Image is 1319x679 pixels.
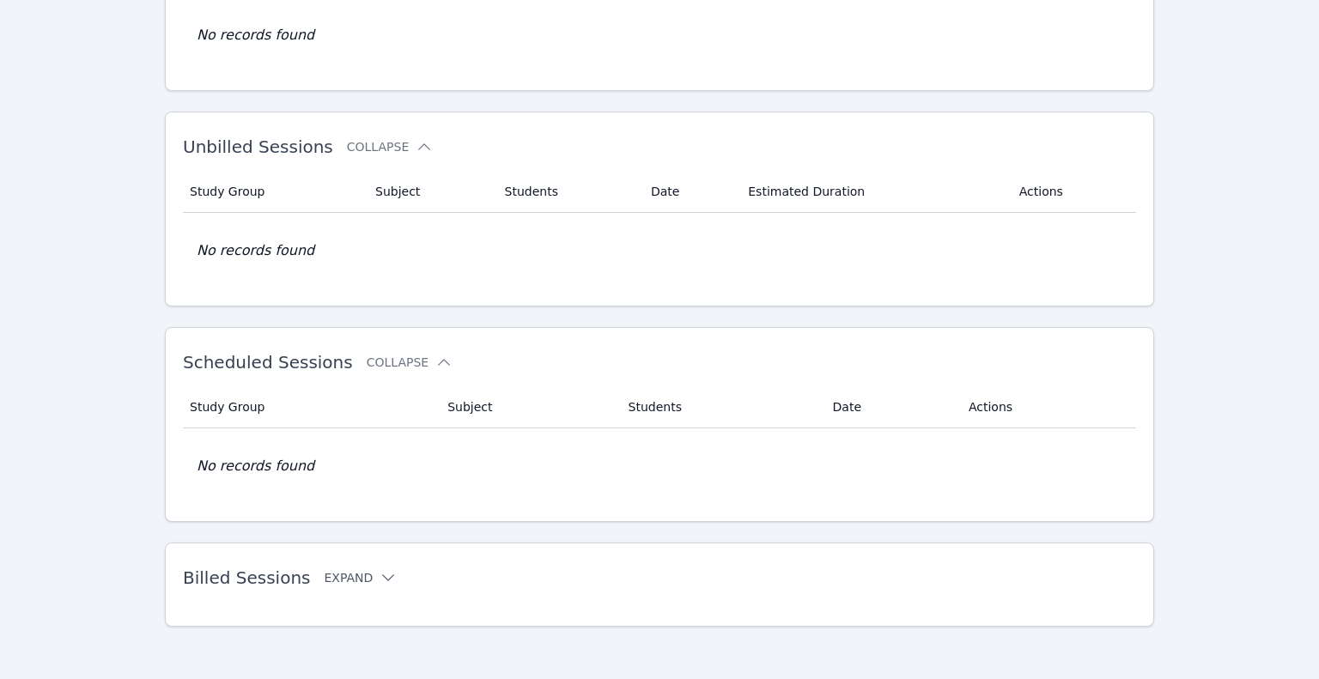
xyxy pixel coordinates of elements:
th: Study Group [183,171,365,213]
td: No records found [183,213,1136,288]
th: Actions [958,386,1136,428]
th: Study Group [183,386,437,428]
th: Date [641,171,738,213]
button: Expand [324,569,397,586]
span: Billed Sessions [183,567,310,588]
th: Actions [1009,171,1136,213]
th: Subject [365,171,495,213]
th: Students [495,171,641,213]
span: Scheduled Sessions [183,352,353,373]
th: Subject [437,386,617,428]
button: Collapse [347,138,433,155]
span: Unbilled Sessions [183,136,333,157]
th: Date [823,386,958,428]
th: Students [618,386,823,428]
th: Estimated Duration [738,171,1009,213]
td: No records found [183,428,1136,504]
button: Collapse [367,354,453,371]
